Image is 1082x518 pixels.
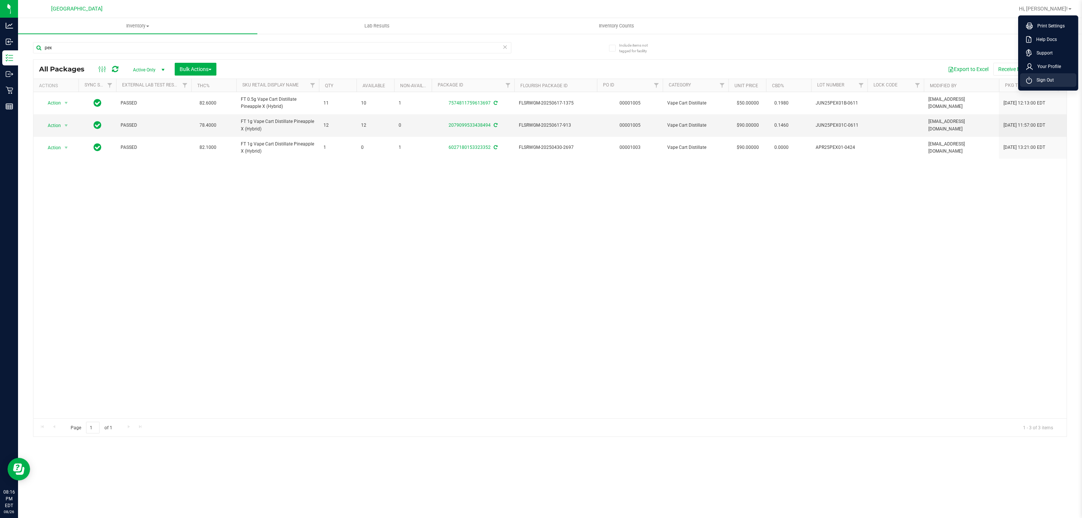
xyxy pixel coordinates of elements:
[3,489,15,509] p: 08:16 PM EDT
[325,83,333,88] a: Qty
[716,79,728,92] a: Filter
[1033,22,1065,30] span: Print Settings
[497,18,736,34] a: Inventory Counts
[6,86,13,94] inline-svg: Retail
[733,120,763,131] span: $90.00000
[930,83,957,88] a: Modified By
[6,54,13,62] inline-svg: Inventory
[669,82,691,88] a: Category
[196,120,220,131] span: 78.4000
[6,22,13,29] inline-svg: Analytics
[734,83,758,88] a: Unit Price
[1032,49,1053,57] span: Support
[667,144,724,151] span: Vape Cart Distillate
[175,63,216,76] button: Bulk Actions
[993,63,1055,76] button: Receive Non-Cannabis
[619,42,657,54] span: Include items not tagged for facility
[519,100,592,107] span: FLSRWGM-20250617-1375
[64,422,118,433] span: Page of 1
[772,83,784,88] a: CBD%
[196,98,220,109] span: 82.6000
[1019,6,1068,12] span: Hi, [PERSON_NAME]!
[62,142,71,153] span: select
[179,79,191,92] a: Filter
[39,83,76,88] div: Actions
[493,100,497,106] span: Sync from Compliance System
[667,122,724,129] span: Vape Cart Distillate
[6,70,13,78] inline-svg: Outbound
[62,120,71,131] span: select
[603,82,614,88] a: PO ID
[399,144,427,151] span: 1
[307,79,319,92] a: Filter
[1033,63,1061,70] span: Your Profile
[323,100,352,107] span: 11
[1026,49,1073,57] a: Support
[399,100,427,107] span: 1
[180,66,212,72] span: Bulk Actions
[771,98,792,109] span: 0.1980
[399,122,427,129] span: 0
[257,18,497,34] a: Lab Results
[1003,122,1045,129] span: [DATE] 11:57:00 EDT
[122,82,181,88] a: External Lab Test Result
[41,142,61,153] span: Action
[449,100,491,106] a: 7574811759613697
[3,509,15,515] p: 08/26
[41,98,61,108] span: Action
[650,79,663,92] a: Filter
[323,122,352,129] span: 12
[39,65,92,73] span: All Packages
[197,83,210,88] a: THC%
[519,122,592,129] span: FLSRWGM-20250617-913
[1017,422,1059,433] span: 1 - 3 of 3 items
[6,103,13,110] inline-svg: Reports
[493,145,497,150] span: Sync from Compliance System
[104,79,116,92] a: Filter
[943,63,993,76] button: Export to Excel
[1026,36,1073,43] a: Help Docs
[1003,144,1045,151] span: [DATE] 13:21:00 EDT
[928,118,994,132] span: [EMAIL_ADDRESS][DOMAIN_NAME]
[816,122,863,129] span: JUN25PEX01C-0611
[855,79,867,92] a: Filter
[502,42,508,52] span: Clear
[519,144,592,151] span: FLSRWGM-20250430-2697
[449,145,491,150] a: 6027180153323352
[620,100,641,106] a: 00001005
[620,123,641,128] a: 00001005
[733,142,763,153] span: $90.00000
[1032,76,1054,84] span: Sign Out
[121,100,187,107] span: PASSED
[363,83,385,88] a: Available
[121,122,187,129] span: PASSED
[502,79,514,92] a: Filter
[8,458,30,480] iframe: Resource center
[667,100,724,107] span: Vape Cart Distillate
[1003,100,1045,107] span: [DATE] 12:13:00 EDT
[94,120,101,130] span: In Sync
[928,96,994,110] span: [EMAIL_ADDRESS][DOMAIN_NAME]
[323,144,352,151] span: 1
[51,6,103,12] span: [GEOGRAPHIC_DATA]
[816,100,863,107] span: JUN25PEX01B-0611
[733,98,763,109] span: $50.00000
[1020,73,1076,87] li: Sign Out
[33,42,511,53] input: Search Package ID, Item Name, SKU, Lot or Part Number...
[928,141,994,155] span: [EMAIL_ADDRESS][DOMAIN_NAME]
[354,23,400,29] span: Lab Results
[121,144,187,151] span: PASSED
[816,144,863,151] span: APR25PEX01-0424
[1032,36,1057,43] span: Help Docs
[242,82,299,88] a: Sku Retail Display Name
[361,122,390,129] span: 12
[520,83,568,88] a: Flourish Package ID
[771,142,792,153] span: 0.0000
[589,23,644,29] span: Inventory Counts
[241,96,314,110] span: FT 0.5g Vape Cart Distillate Pineapple X (Hybrid)
[62,98,71,108] span: select
[94,98,101,108] span: In Sync
[449,123,491,128] a: 2079099533438494
[18,18,257,34] a: Inventory
[438,82,463,88] a: Package ID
